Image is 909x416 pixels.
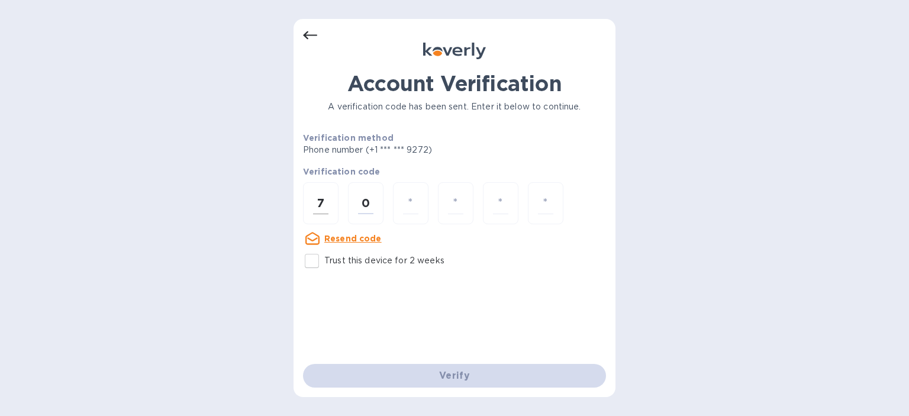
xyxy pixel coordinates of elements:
[303,133,394,143] b: Verification method
[303,101,606,113] p: A verification code has been sent. Enter it below to continue.
[303,144,523,156] p: Phone number (+1 *** *** 9272)
[303,166,606,178] p: Verification code
[324,234,382,243] u: Resend code
[324,254,444,267] p: Trust this device for 2 weeks
[303,71,606,96] h1: Account Verification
